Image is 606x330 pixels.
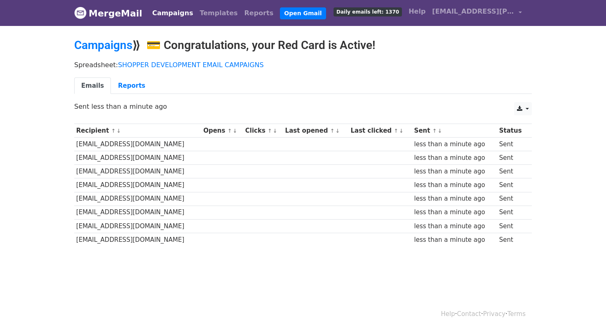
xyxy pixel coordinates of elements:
div: less than a minute ago [414,194,496,204]
td: [EMAIL_ADDRESS][DOMAIN_NAME] [74,206,201,219]
a: Help [405,3,429,20]
a: ↑ [111,128,116,134]
a: MergeMail [74,5,142,22]
a: ↑ [330,128,335,134]
div: less than a minute ago [414,208,496,217]
td: [EMAIL_ADDRESS][DOMAIN_NAME] [74,165,201,178]
a: [EMAIL_ADDRESS][PERSON_NAME][DOMAIN_NAME] [429,3,525,23]
a: ↑ [432,128,437,134]
td: Sent [497,165,527,178]
div: less than a minute ago [414,222,496,231]
td: [EMAIL_ADDRESS][DOMAIN_NAME] [74,233,201,246]
td: Sent [497,138,527,151]
td: Sent [497,192,527,206]
a: ↓ [437,128,442,134]
td: [EMAIL_ADDRESS][DOMAIN_NAME] [74,138,201,151]
a: ↑ [394,128,398,134]
td: [EMAIL_ADDRESS][DOMAIN_NAME] [74,192,201,206]
a: ↑ [228,128,232,134]
a: ↓ [273,128,277,134]
td: [EMAIL_ADDRESS][DOMAIN_NAME] [74,219,201,233]
th: Sent [412,124,497,138]
a: ↓ [233,128,237,134]
th: Status [497,124,527,138]
a: Reports [111,77,152,94]
div: less than a minute ago [414,140,496,149]
a: Help [441,310,455,318]
a: SHOPPER DEVELOPMENT EMAIL CAMPAIGNS [118,61,264,69]
th: Clicks [243,124,283,138]
th: Recipient [74,124,201,138]
h2: ⟫ 💳 Congratulations, your Red Card is Active! [74,38,532,52]
td: [EMAIL_ADDRESS][DOMAIN_NAME] [74,178,201,192]
a: ↓ [399,128,404,134]
th: Last opened [283,124,349,138]
td: Sent [497,178,527,192]
td: [EMAIL_ADDRESS][DOMAIN_NAME] [74,151,201,165]
a: Daily emails left: 1370 [330,3,405,20]
img: MergeMail logo [74,7,87,19]
td: Sent [497,219,527,233]
div: less than a minute ago [414,167,496,176]
td: Sent [497,233,527,246]
a: Campaigns [74,38,132,52]
a: Campaigns [149,5,196,21]
p: Spreadsheet: [74,61,532,69]
th: Last clicked [349,124,412,138]
a: Contact [457,310,481,318]
div: less than a minute ago [414,180,496,190]
span: Daily emails left: 1370 [334,7,402,16]
p: Sent less than a minute ago [74,102,532,111]
a: Reports [241,5,277,21]
div: less than a minute ago [414,235,496,245]
span: [EMAIL_ADDRESS][PERSON_NAME][DOMAIN_NAME] [432,7,514,16]
a: Terms [507,310,526,318]
div: less than a minute ago [414,153,496,163]
a: ↑ [268,128,272,134]
a: Templates [196,5,241,21]
a: Open Gmail [280,7,326,19]
a: ↓ [116,128,121,134]
a: ↓ [335,128,340,134]
a: Emails [74,77,111,94]
td: Sent [497,206,527,219]
td: Sent [497,151,527,165]
a: Privacy [483,310,505,318]
th: Opens [201,124,243,138]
